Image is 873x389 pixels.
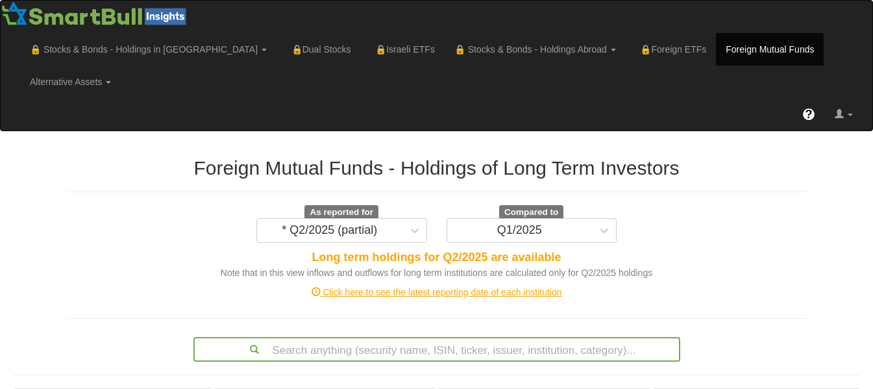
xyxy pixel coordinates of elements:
span: ? [805,108,813,121]
span: As reported for [304,205,378,220]
a: 🔒Israeli ETFs [360,33,444,66]
a: 🔒 Stocks & Bonds - Holdings Abroad [445,33,626,66]
a: Alternative Assets [20,66,121,98]
div: * Q2/2025 (partial) [282,224,377,237]
div: Long term holdings for Q2/2025 are available [67,249,807,266]
a: Foreign Mutual Funds [716,33,824,66]
a: ? [793,98,825,131]
h2: Foreign Mutual Funds - Holdings of Long Term Investors [67,157,807,179]
div: Search anything (security name, ISIN, ticker, issuer, institution, category)... [195,338,679,360]
span: Compared to [499,205,563,220]
a: 🔒 Stocks & Bonds - Holdings in [GEOGRAPHIC_DATA] [20,33,277,66]
a: 🔒Foreign ETFs [626,33,717,66]
img: Smartbull [1,1,191,27]
div: Click here to see the latest reporting date of each institution [57,286,817,299]
div: Note that in this view inflows and outflows for long term institutions are calculated only for Q2... [67,266,807,279]
div: Q1/2025 [497,224,542,237]
a: 🔒Dual Stocks [277,33,360,66]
